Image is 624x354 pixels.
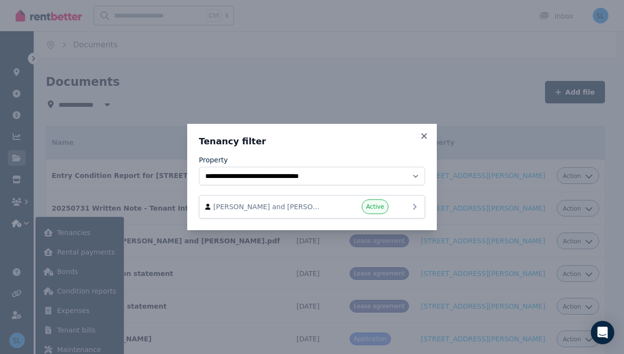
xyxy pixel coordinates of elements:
span: [PERSON_NAME] and [PERSON_NAME] [214,202,325,212]
span: Active [366,203,384,211]
div: Open Intercom Messenger [591,321,614,344]
h3: Tenancy filter [199,136,425,147]
label: Property [199,155,228,165]
a: [PERSON_NAME] and [PERSON_NAME]Active [199,195,425,218]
